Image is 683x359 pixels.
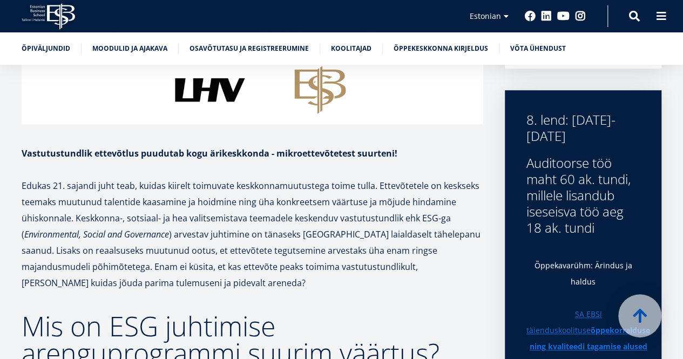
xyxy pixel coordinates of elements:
[557,11,570,22] a: Youtube
[541,11,552,22] a: Linkedin
[526,112,640,144] div: 8. lend: [DATE]-[DATE]
[394,43,488,54] a: Õppekeskkonna kirjeldus
[22,147,397,159] strong: Vastutustundlik ettevõtlus puudutab kogu ärikeskkonda - mikroettevõtetest suurteni!
[190,43,309,54] a: Osavõtutasu ja registreerumine
[510,43,566,54] a: Võta ühendust
[526,306,650,355] a: SA EBSi täienduskoolituseõppekorralduse ning kvaliteedi tagamise alused
[526,155,640,236] div: Auditoorse töö maht 60 ak. tundi, millele lisandub iseseisva töö aeg 18 ak. tundi
[575,11,586,22] a: Instagram
[92,43,167,54] a: Moodulid ja ajakava
[24,228,169,240] em: Environmental, Social and Governance
[331,43,371,54] a: Koolitajad
[525,11,536,22] a: Facebook
[22,178,483,291] p: Edukas 21. sajandi juht teab, kuidas kiirelt toimuvate keskkonnamuutustega toime tulla. Ettevõtet...
[526,258,640,290] p: Õppekavarühm: Ärindus ja haldus
[22,43,70,54] a: Õpiväljundid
